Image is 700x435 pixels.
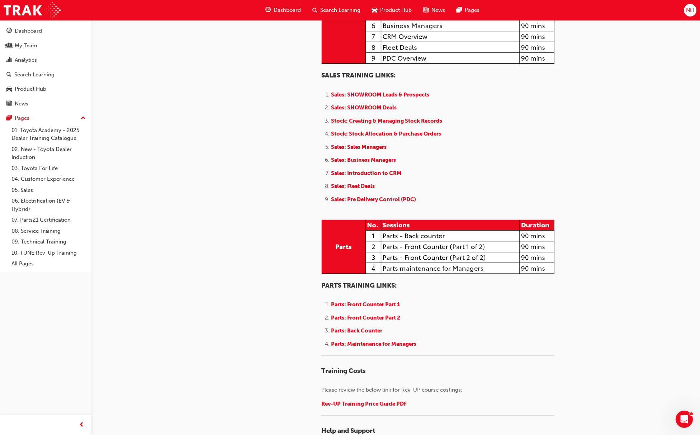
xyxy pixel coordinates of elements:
[451,3,485,18] a: pages-iconPages
[331,315,400,321] span: Parts: Front Counter Part 2
[331,170,402,176] span: Sales: Introduction to CRM
[417,3,451,18] a: news-iconNews
[6,86,12,93] span: car-icon
[676,411,693,428] iframe: Intercom live chat
[9,163,89,174] a: 03. Toyota For Life
[9,214,89,226] a: 07. Parts21 Certification
[431,6,445,14] span: News
[331,91,429,98] a: Sales: SHOWROOM Leads & Prospects
[15,27,42,35] div: Dashboard
[321,387,462,393] span: Please review the below link for Rev-UP course costings:
[331,118,442,124] a: Stock: Creating & Managing Stock Records
[321,367,365,375] span: Training Costs
[9,236,89,247] a: 09. Technical Training
[3,112,89,125] button: Pages
[465,6,479,14] span: Pages
[260,3,307,18] a: guage-iconDashboard
[331,341,416,347] span: Parts: Maintenance for Managers
[331,104,398,111] a: Sales: SHOWROOM Deals
[6,72,11,78] span: search-icon
[265,6,271,15] span: guage-icon
[423,6,429,15] span: news-icon
[684,4,696,16] button: NH
[6,101,12,107] span: news-icon
[320,6,360,14] span: Search Learning
[4,2,61,18] img: Trak
[372,6,377,15] span: car-icon
[686,6,694,14] span: NH
[321,401,407,407] a: Rev-UP Training Price Guide PDF
[79,421,84,430] span: prev-icon
[331,144,387,150] span: Sales: Sales Managers
[331,327,382,334] span: Parts: Back Counter
[9,247,89,259] a: 10. TUNE Rev-Up Training
[9,185,89,196] a: 05. Sales
[331,183,383,189] a: Sales: Fleet Deals ​
[274,6,301,14] span: Dashboard
[331,196,417,203] a: Sales: Pre Delivery Control (PDC)
[331,104,397,111] span: Sales: SHOWROOM Deals
[9,258,89,269] a: All Pages
[331,301,400,308] span: Parts: Front Counter Part 1
[6,43,12,49] span: people-icon
[9,174,89,185] a: 04. Customer Experience
[3,24,89,38] a: Dashboard
[3,68,89,81] a: Search Learning
[331,301,411,308] a: Parts: Front Counter Part 1
[331,157,396,163] span: Sales: Business Managers
[15,100,28,108] div: News
[331,341,423,347] a: Parts: Maintenance for Managers
[14,71,55,79] div: Search Learning
[6,28,12,34] span: guage-icon
[331,144,388,150] a: Sales: Sales Managers
[3,97,89,110] a: News
[9,226,89,237] a: 08. Service Training
[3,39,89,52] a: My Team
[331,157,397,163] a: Sales: Business Managers
[15,114,29,122] div: Pages
[3,82,89,96] a: Product Hub
[321,71,396,79] span: SALES TRAINING LINKS:
[15,85,46,93] div: Product Hub
[3,23,89,112] button: DashboardMy TeamAnalyticsSearch LearningProduct HubNews
[15,56,37,64] div: Analytics
[331,170,403,176] a: Sales: Introduction to CRM
[331,327,388,334] a: Parts: Back Counter
[9,144,89,163] a: 02. New - Toyota Dealer Induction
[81,114,86,123] span: up-icon
[9,125,89,144] a: 01. Toyota Academy - 2025 Dealer Training Catalogue
[9,195,89,214] a: 06. Electrification (EV & Hybrid)
[457,6,462,15] span: pages-icon
[15,42,37,50] div: My Team
[380,6,412,14] span: Product Hub
[331,196,416,203] span: Sales: Pre Delivery Control (PDC)
[3,53,89,67] a: Analytics
[366,3,417,18] a: car-iconProduct Hub
[321,282,397,289] span: PARTS TRAINING LINKS:
[6,57,12,63] span: chart-icon
[6,115,12,122] span: pages-icon
[312,6,317,15] span: search-icon
[321,427,375,435] span: Help and Support
[307,3,366,18] a: search-iconSearch Learning
[331,315,411,321] a: Parts: Front Counter Part 2
[331,131,441,137] a: Stock: Stock Allocation & Purchase Orders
